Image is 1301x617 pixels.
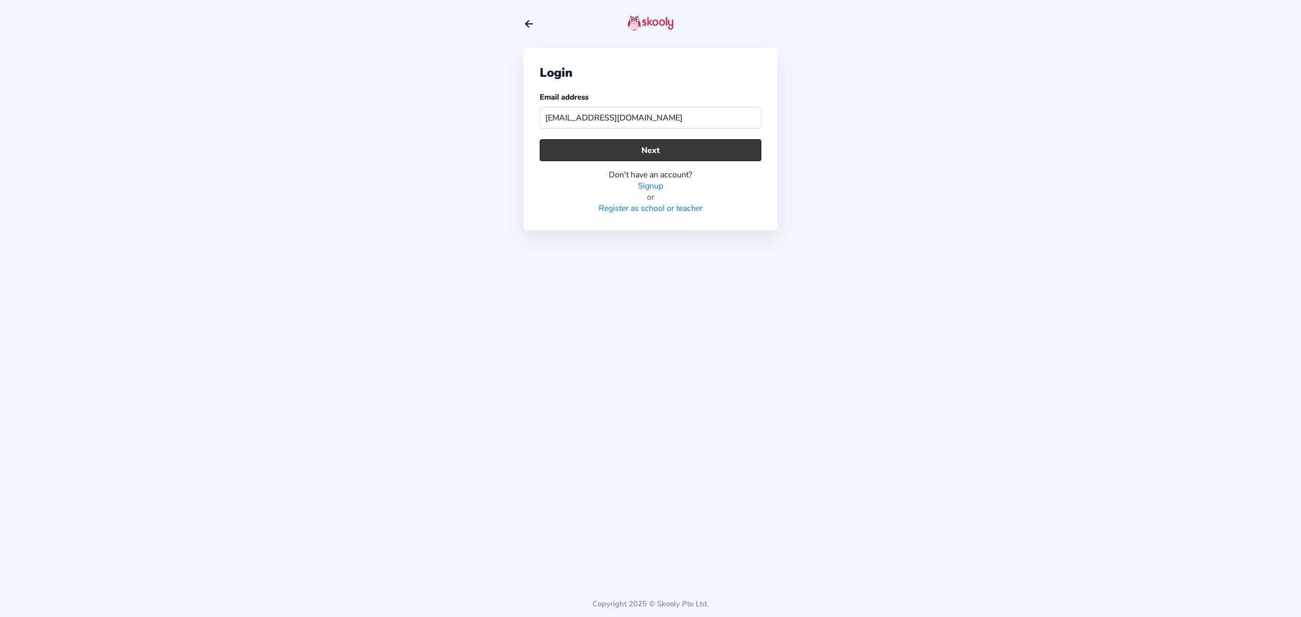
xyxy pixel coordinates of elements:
button: Next [540,139,761,161]
div: Don't have an account? [540,169,761,180]
div: Login [540,65,761,81]
img: skooly-logo.png [628,15,673,31]
a: Register as school or teacher [599,203,703,214]
label: Email address [540,92,588,102]
input: Your email address [540,107,761,129]
div: or [540,192,761,203]
button: arrow back outline [523,18,535,29]
a: Signup [638,180,663,192]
